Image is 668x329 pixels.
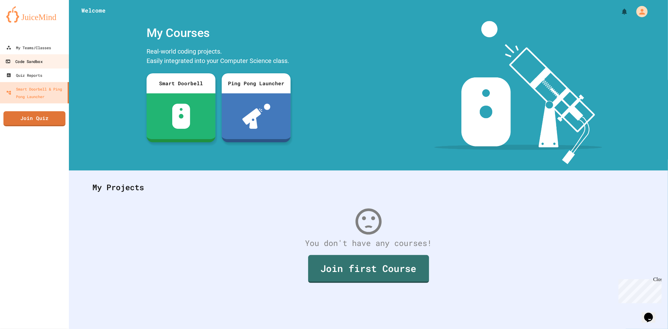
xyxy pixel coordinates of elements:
div: My Projects [86,175,651,200]
div: You don't have any courses! [86,237,651,249]
div: My Teams/Classes [6,44,51,51]
div: Code Sandbox [5,58,42,65]
div: Chat with us now!Close [3,3,43,40]
a: Join first Course [308,255,429,283]
iframe: chat widget [642,304,662,323]
div: Quiz Reports [6,71,42,79]
div: Smart Doorbell [147,73,215,93]
iframe: chat widget [616,277,662,303]
img: ppl-with-ball.png [242,104,270,129]
div: My Account [630,4,649,19]
div: Smart Doorbell & Ping Pong Launcher [6,85,65,100]
a: Join Quiz [3,111,65,126]
img: logo-orange.svg [6,6,63,23]
div: Ping Pong Launcher [222,73,291,93]
div: My Notifications [609,6,630,17]
div: My Courses [143,21,294,45]
img: sdb-white.svg [172,104,190,129]
div: Real-world coding projects. Easily integrated into your Computer Science class. [143,45,294,69]
img: banner-image-my-projects.png [434,21,602,164]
